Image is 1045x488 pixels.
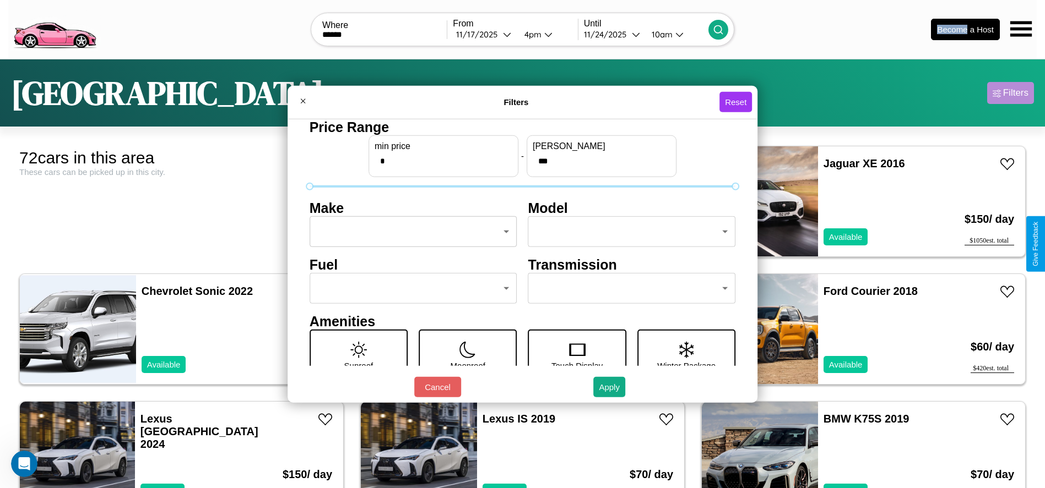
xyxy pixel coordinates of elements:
[453,19,577,29] label: From
[456,29,503,40] div: 11 / 17 / 2025
[375,141,512,151] label: min price
[310,256,517,272] h4: Fuel
[965,237,1014,245] div: $ 1050 est. total
[19,149,344,167] div: 72 cars in this area
[11,70,324,116] h1: [GEOGRAPHIC_DATA]
[414,377,461,397] button: Cancel
[521,149,524,163] p: -
[965,202,1014,237] h3: $ 150 / day
[646,29,675,40] div: 10am
[829,229,863,244] p: Available
[931,19,1000,40] button: Become a Host
[987,82,1034,104] button: Filters
[344,358,373,372] p: Sunroof
[824,285,918,297] a: Ford Courier 2018
[584,19,708,29] label: Until
[516,29,578,40] button: 4pm
[519,29,544,40] div: 4pm
[140,413,258,450] a: Lexus [GEOGRAPHIC_DATA] 2024
[19,167,344,177] div: These cars can be picked up in this city.
[1032,222,1039,266] div: Give Feedback
[719,92,752,112] button: Reset
[142,285,253,297] a: Chevrolet Sonic 2022
[528,256,736,272] h4: Transmission
[1003,87,1028,98] div: Filters
[11,451,37,477] iframe: Intercom live chat
[551,358,603,372] p: Touch Display
[584,29,632,40] div: 11 / 24 / 2025
[483,413,555,425] a: Lexus IS 2019
[528,200,736,216] h4: Model
[313,97,719,107] h4: Filters
[829,357,863,372] p: Available
[533,141,670,151] label: [PERSON_NAME]
[147,357,181,372] p: Available
[657,358,716,372] p: Winter Package
[322,20,447,30] label: Where
[643,29,708,40] button: 10am
[453,29,515,40] button: 11/17/2025
[824,413,909,425] a: BMW K75S 2019
[971,364,1014,373] div: $ 420 est. total
[824,157,905,169] a: Jaguar XE 2016
[310,200,517,216] h4: Make
[451,358,485,372] p: Moonroof
[971,330,1014,364] h3: $ 60 / day
[593,377,625,397] button: Apply
[8,6,101,51] img: logo
[310,119,736,135] h4: Price Range
[310,313,736,329] h4: Amenities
